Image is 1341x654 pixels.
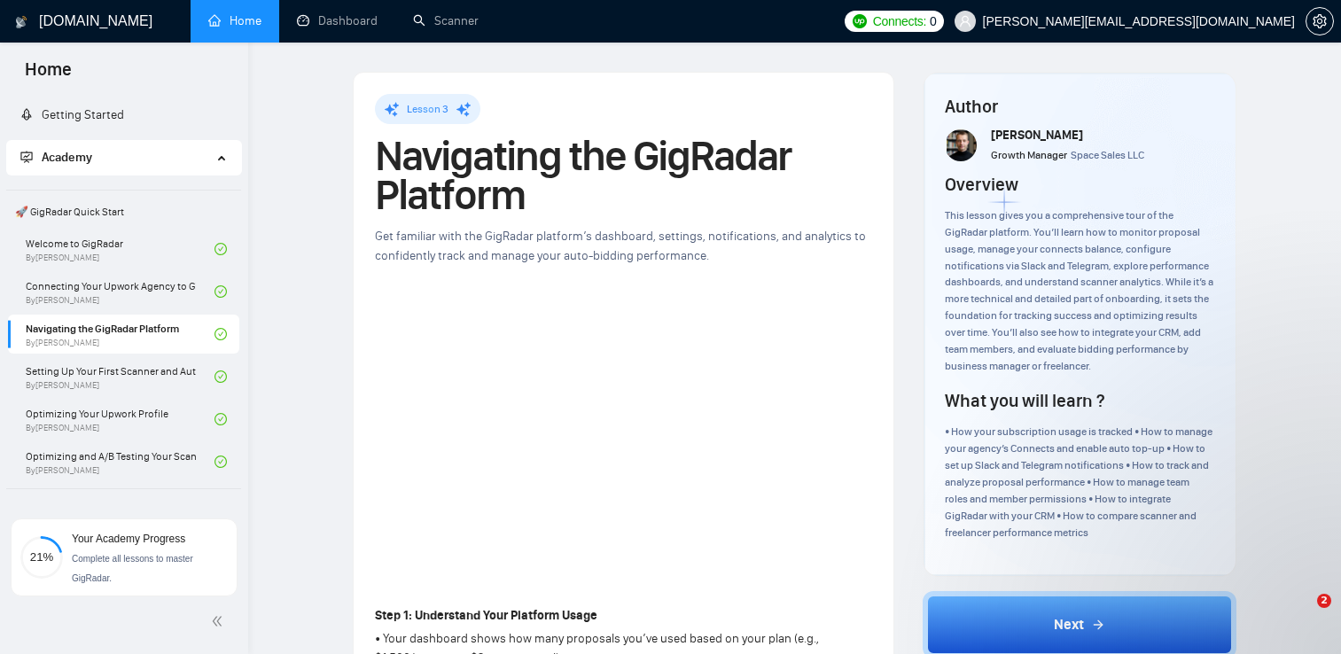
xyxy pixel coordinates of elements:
span: check-circle [214,370,227,383]
span: Complete all lessons to master GigRadar. [72,554,193,583]
span: check-circle [214,455,227,468]
span: Your Academy Progress [72,533,185,545]
a: dashboardDashboard [297,13,378,28]
h4: Overview [945,172,1018,197]
span: user [959,15,971,27]
span: double-left [211,612,229,630]
span: Next [1054,614,1084,635]
a: rocketGetting Started [20,107,124,122]
span: setting [1306,14,1333,28]
span: Get familiar with the GigRadar platform’s dashboard, settings, notifications, and analytics to co... [375,229,866,263]
span: Academy [20,150,92,165]
strong: Step 1: Understand Your Platform Usage [375,608,597,623]
a: homeHome [208,13,261,28]
p: • How your subscription usage is tracked • How to manage your agency’s Connects and enable auto t... [945,424,1214,541]
p: This lesson gives you a comprehensive tour of the GigRadar platform. You’ll learn how to monitor ... [945,207,1214,374]
img: upwork-logo.png [853,14,867,28]
span: 21% [20,551,63,563]
a: Welcome to GigRadarBy[PERSON_NAME] [26,230,214,269]
a: Navigating the GigRadar PlatformBy[PERSON_NAME] [26,315,214,354]
h4: What you will learn ? [945,388,1104,413]
span: Academy [42,150,92,165]
a: setting [1306,14,1334,28]
span: fund-projection-screen [20,151,33,163]
span: Home [11,57,86,94]
span: check-circle [214,243,227,255]
span: 2 [1317,594,1331,608]
span: Space Sales LLC [1071,149,1144,161]
span: check-circle [214,328,227,340]
img: vlad-t.jpg [947,129,978,161]
a: searchScanner [413,13,479,28]
a: Setting Up Your First Scanner and Auto-BidderBy[PERSON_NAME] [26,357,214,396]
a: Connecting Your Upwork Agency to GigRadarBy[PERSON_NAME] [26,272,214,311]
span: [PERSON_NAME] [991,128,1083,143]
button: setting [1306,7,1334,35]
li: Getting Started [6,97,241,133]
span: Lesson 3 [407,103,448,115]
span: check-circle [214,413,227,425]
span: 👑 Agency Success with GigRadar [8,493,239,528]
a: Optimizing Your Upwork ProfileBy[PERSON_NAME] [26,400,214,439]
h4: Author [945,94,1214,119]
span: check-circle [214,285,227,298]
h1: Navigating the GigRadar Platform [375,136,872,214]
iframe: Intercom live chat [1281,594,1323,636]
span: 0 [930,12,937,31]
img: logo [15,8,27,36]
span: 🚀 GigRadar Quick Start [8,194,239,230]
span: Growth Manager [991,149,1067,161]
a: Optimizing and A/B Testing Your Scanner for Better ResultsBy[PERSON_NAME] [26,442,214,481]
span: Connects: [873,12,926,31]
